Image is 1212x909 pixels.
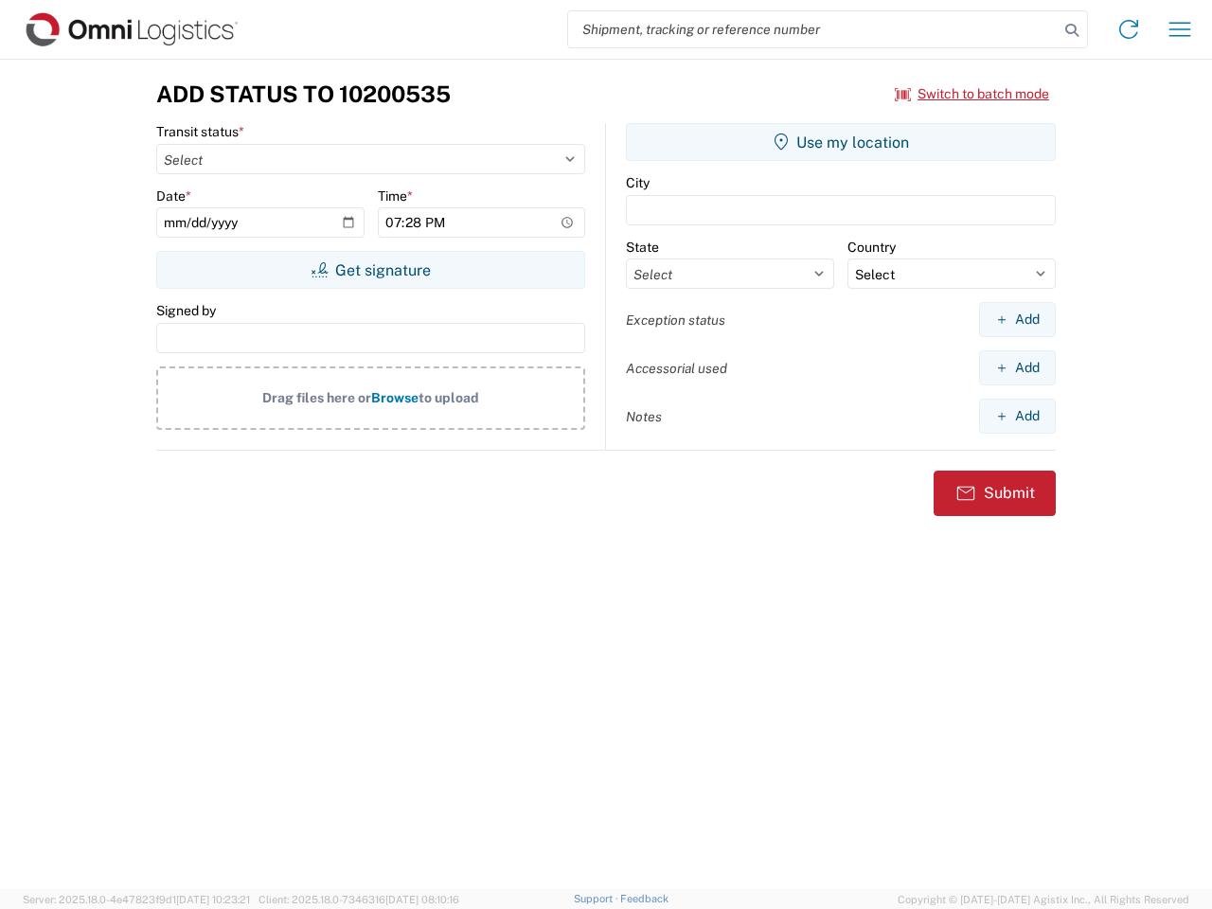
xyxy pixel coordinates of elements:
[626,123,1056,161] button: Use my location
[156,302,216,319] label: Signed by
[262,390,371,405] span: Drag files here or
[934,471,1056,516] button: Submit
[626,312,725,329] label: Exception status
[568,11,1059,47] input: Shipment, tracking or reference number
[419,390,479,405] span: to upload
[898,891,1189,908] span: Copyright © [DATE]-[DATE] Agistix Inc., All Rights Reserved
[895,79,1049,110] button: Switch to batch mode
[847,239,896,256] label: Country
[156,251,585,289] button: Get signature
[156,123,244,140] label: Transit status
[258,894,459,905] span: Client: 2025.18.0-7346316
[979,350,1056,385] button: Add
[574,893,621,904] a: Support
[378,187,413,205] label: Time
[176,894,250,905] span: [DATE] 10:23:21
[626,408,662,425] label: Notes
[371,390,419,405] span: Browse
[156,80,451,108] h3: Add Status to 10200535
[626,360,727,377] label: Accessorial used
[979,302,1056,337] button: Add
[156,187,191,205] label: Date
[620,893,668,904] a: Feedback
[626,239,659,256] label: State
[626,174,650,191] label: City
[979,399,1056,434] button: Add
[385,894,459,905] span: [DATE] 08:10:16
[23,894,250,905] span: Server: 2025.18.0-4e47823f9d1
